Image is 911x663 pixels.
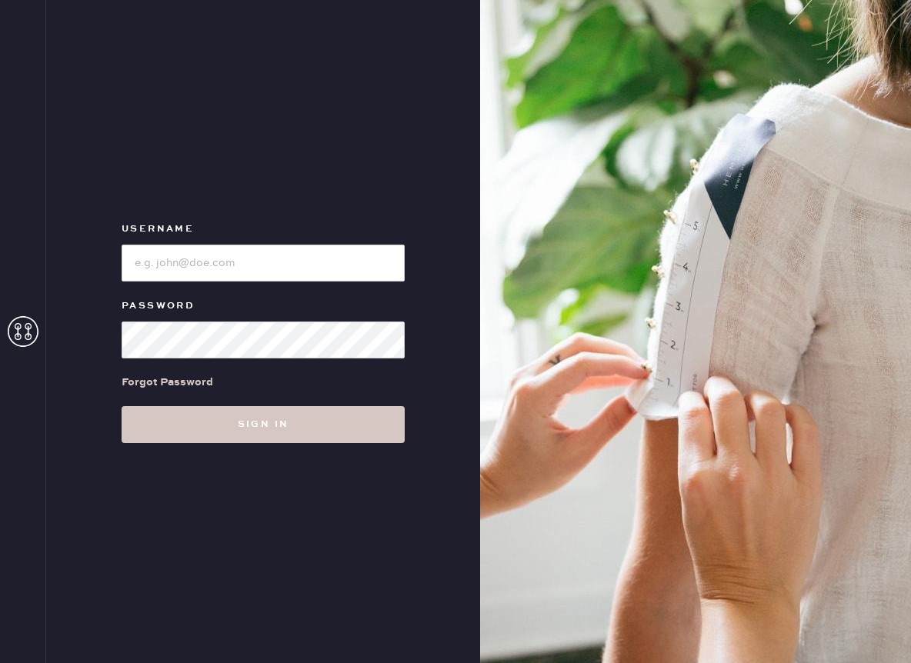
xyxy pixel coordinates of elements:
label: Username [122,220,405,238]
button: Sign in [122,406,405,443]
a: Forgot Password [122,358,213,406]
label: Password [122,297,405,315]
div: Forgot Password [122,374,213,391]
input: e.g. john@doe.com [122,245,405,282]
